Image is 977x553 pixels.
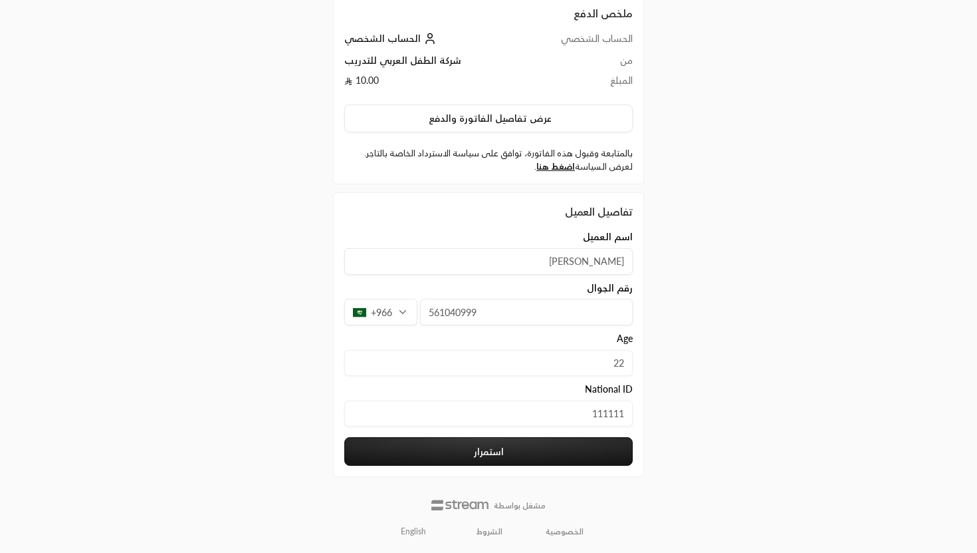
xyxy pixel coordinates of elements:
[344,54,523,74] td: شركة الطفل العربي للتدريب
[420,299,633,325] input: رقم الجوال
[344,248,633,275] input: اسم العميل
[536,161,575,172] a: اضغط هنا
[344,299,417,325] div: +966
[344,437,633,466] button: استمرار
[344,147,633,173] label: بالمتابعة وقبول هذه الفاتورة، توافق على سياسة الاسترداد الخاصة بالتاجر. لعرض السياسة .
[344,33,439,44] a: الحساب الشخصي
[494,500,546,511] p: مشغل بواسطة
[523,54,633,74] td: من
[344,104,633,132] button: عرض تفاصيل الفاتورة والدفع
[585,383,633,396] span: National ID
[393,521,433,542] a: English
[523,32,633,54] td: الحساب الشخصي
[617,332,633,345] span: Age
[583,230,633,244] span: اسم العميل
[523,74,633,94] td: المبلغ
[344,5,633,21] h2: ملخص الدفع
[546,526,584,537] a: الخصوصية
[344,204,633,220] div: تفاصيل العميل
[477,526,502,537] a: الشروط
[344,33,421,44] span: الحساب الشخصي
[587,281,633,295] span: رقم الجوال
[344,74,523,94] td: 10.00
